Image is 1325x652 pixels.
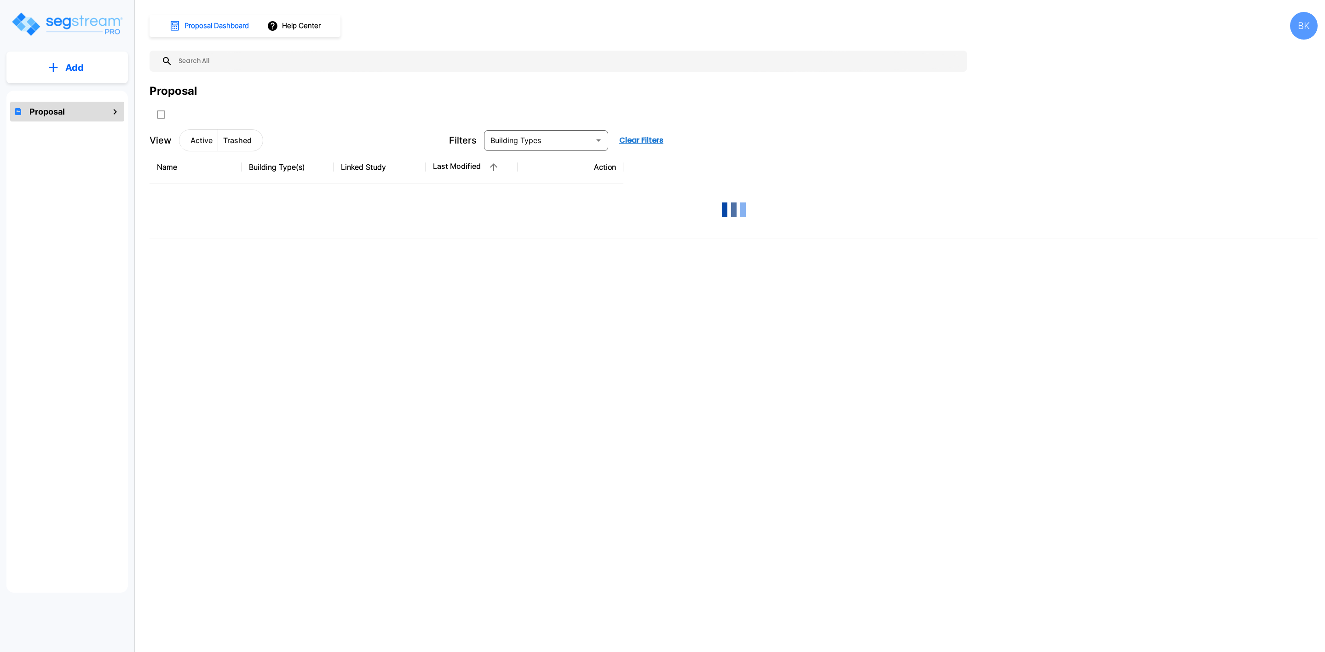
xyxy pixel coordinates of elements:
[173,51,962,72] input: Search All
[152,105,170,124] button: SelectAll
[6,54,128,81] button: Add
[65,61,84,75] p: Add
[449,133,477,147] p: Filters
[166,16,254,35] button: Proposal Dashboard
[150,133,172,147] p: View
[715,191,752,228] img: Loading
[487,134,590,147] input: Building Types
[218,129,263,151] button: Trashed
[616,131,667,150] button: Clear Filters
[242,150,334,184] th: Building Type(s)
[334,150,426,184] th: Linked Study
[592,134,605,147] button: Open
[1290,12,1318,40] div: BK
[29,105,65,118] h1: Proposal
[518,150,623,184] th: Action
[157,162,234,173] div: Name
[179,129,263,151] div: Platform
[190,135,213,146] p: Active
[150,83,197,99] div: Proposal
[184,21,249,31] h1: Proposal Dashboard
[11,11,123,37] img: Logo
[223,135,252,146] p: Trashed
[179,129,218,151] button: Active
[426,150,518,184] th: Last Modified
[265,17,324,35] button: Help Center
